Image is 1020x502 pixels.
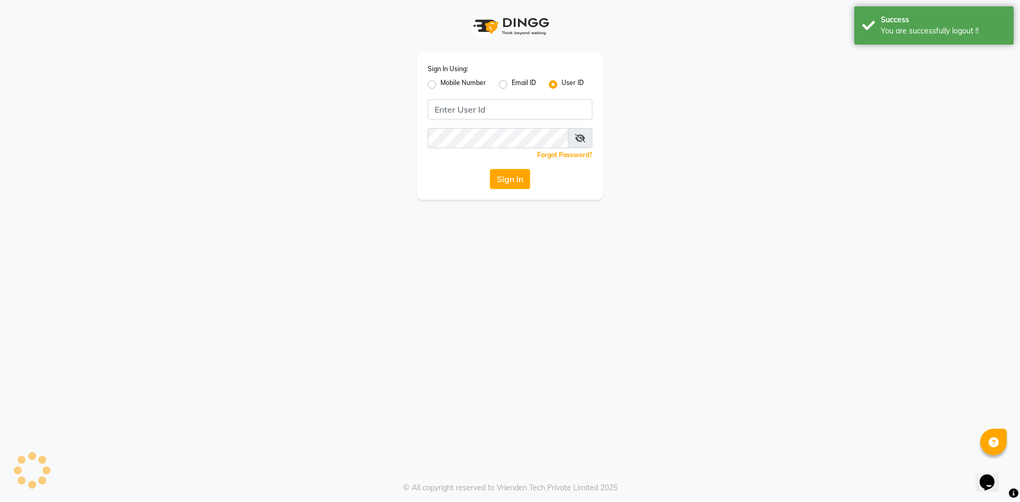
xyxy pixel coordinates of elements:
label: Email ID [512,78,536,91]
input: Username [428,128,568,148]
label: User ID [562,78,584,91]
a: Forgot Password? [537,151,592,159]
iframe: chat widget [975,460,1009,491]
div: Success [881,14,1006,25]
label: Sign In Using: [428,64,468,74]
img: logo1.svg [467,11,552,42]
button: Sign In [490,169,530,189]
input: Username [428,99,592,120]
label: Mobile Number [440,78,486,91]
div: You are successfully logout !! [881,25,1006,37]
